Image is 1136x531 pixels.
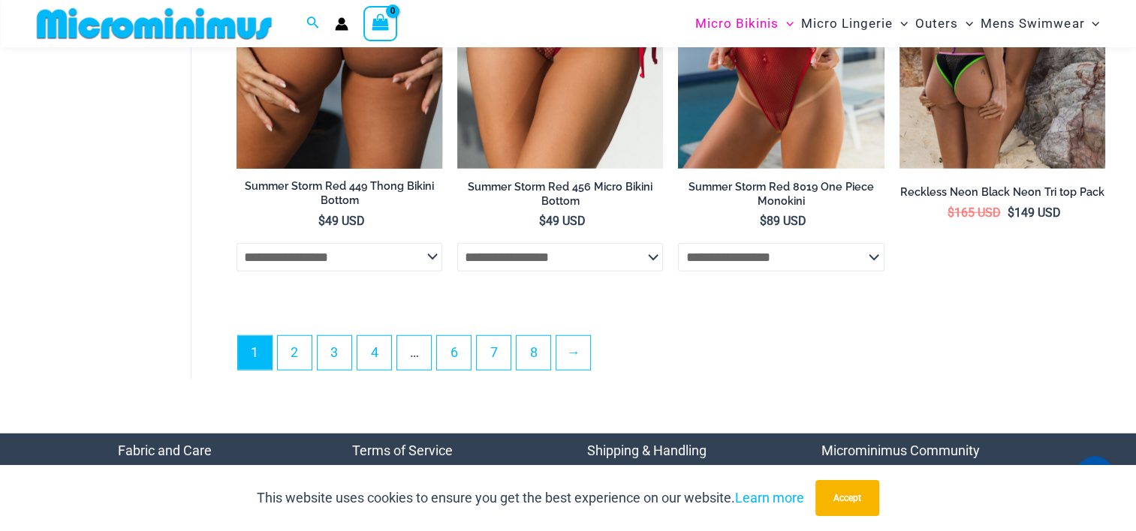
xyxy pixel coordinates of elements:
[801,4,893,43] span: Micro Lingerie
[477,336,511,370] a: Page 7
[977,4,1103,43] a: Mens SwimwearMenu ToggleMenu Toggle
[278,336,312,370] a: Page 2
[678,180,884,214] a: Summer Storm Red 8019 One Piece Monokini
[335,17,348,31] a: Account icon link
[695,4,779,43] span: Micro Bikinis
[1084,4,1099,43] span: Menu Toggle
[397,336,431,370] span: …
[689,2,1106,45] nav: Site Navigation
[678,180,884,208] h2: Summer Storm Red 8019 One Piece Monokini
[352,442,453,458] a: Terms of Service
[318,336,351,370] a: Page 3
[779,4,794,43] span: Menu Toggle
[556,336,590,370] a: →
[821,442,980,458] a: Microminimus Community
[306,14,320,33] a: Search icon link
[318,214,325,228] span: $
[948,205,954,220] span: $
[958,4,973,43] span: Menu Toggle
[363,6,398,40] a: View Shopping Cart, empty
[437,336,471,370] a: Page 6
[948,205,1001,220] bdi: 165 USD
[237,179,442,213] a: Summer Storm Red 449 Thong Bikini Bottom
[237,335,1105,379] nav: Product Pagination
[539,214,586,228] bdi: 49 USD
[735,490,804,505] a: Learn more
[238,336,272,370] span: Page 1
[692,4,797,43] a: Micro BikinisMenu ToggleMenu Toggle
[118,442,212,458] a: Fabric and Care
[760,214,767,228] span: $
[797,4,912,43] a: Micro LingerieMenu ToggleMenu Toggle
[912,4,977,43] a: OutersMenu ToggleMenu Toggle
[237,179,442,207] h2: Summer Storm Red 449 Thong Bikini Bottom
[893,4,908,43] span: Menu Toggle
[760,214,806,228] bdi: 89 USD
[457,180,663,214] a: Summer Storm Red 456 Micro Bikini Bottom
[587,442,707,458] a: Shipping & Handling
[899,185,1105,199] h2: Reckless Neon Black Neon Tri top Pack
[517,336,550,370] a: Page 8
[915,4,958,43] span: Outers
[1008,205,1014,220] span: $
[815,480,879,516] button: Accept
[981,4,1084,43] span: Mens Swimwear
[257,487,804,509] p: This website uses cookies to ensure you get the best experience on our website.
[318,214,365,228] bdi: 49 USD
[539,214,546,228] span: $
[457,180,663,208] h2: Summer Storm Red 456 Micro Bikini Bottom
[899,185,1105,205] a: Reckless Neon Black Neon Tri top Pack
[357,336,391,370] a: Page 4
[31,7,278,40] img: MM SHOP LOGO FLAT
[1008,205,1061,220] bdi: 149 USD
